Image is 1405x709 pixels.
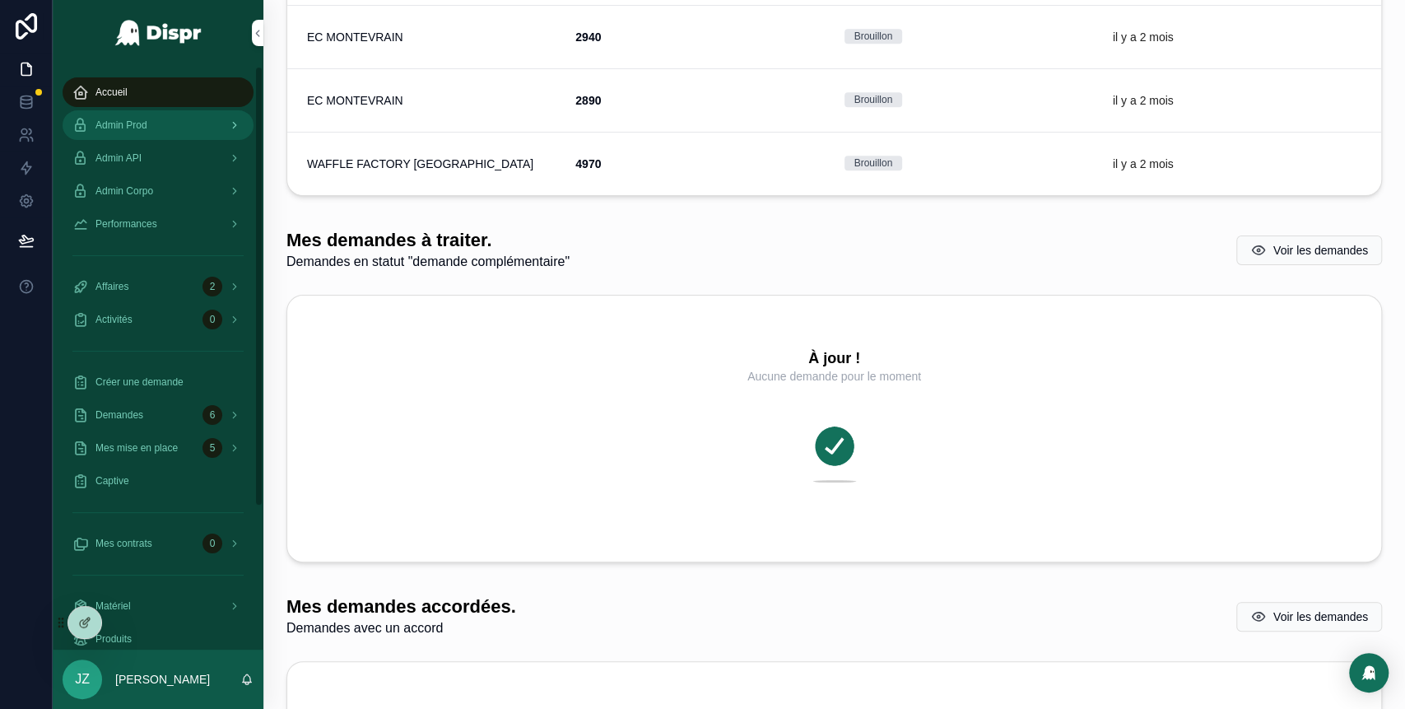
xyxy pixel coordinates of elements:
[63,624,254,654] a: Produits
[95,217,157,231] span: Performances
[575,94,601,107] strong: 2890
[95,375,184,389] span: Créer une demande
[63,272,254,301] a: Affaires2
[95,441,178,455] span: Mes mise en place
[202,310,222,329] div: 0
[95,313,133,326] span: Activités
[1273,609,1368,625] span: Voir les demandes
[1113,92,1174,109] p: il y a 2 mois
[63,466,254,496] a: Captive
[63,110,254,140] a: Admin Prod
[53,66,263,650] div: scrollable content
[854,92,893,107] div: Brouillon
[575,30,601,44] strong: 2940
[307,29,403,45] span: EC MONTEVRAIN
[95,119,147,132] span: Admin Prod
[95,408,143,422] span: Demandes
[63,433,254,463] a: Mes mise en place5
[1349,653,1389,693] div: Open Intercom Messenger
[575,157,601,170] strong: 4970
[286,618,516,638] span: Demandes avec un accord
[1236,236,1382,265] button: Voir les demandes
[95,184,153,198] span: Admin Corpo
[63,591,254,621] a: Matériel
[1236,602,1382,632] button: Voir les demandes
[202,534,222,553] div: 0
[63,529,254,558] a: Mes contrats0
[1273,242,1368,259] span: Voir les demandes
[95,632,132,646] span: Produits
[63,400,254,430] a: Demandes6
[95,152,142,165] span: Admin API
[202,405,222,425] div: 6
[63,209,254,239] a: Performances
[63,367,254,397] a: Créer une demande
[1113,29,1174,45] p: il y a 2 mois
[95,537,152,550] span: Mes contrats
[63,176,254,206] a: Admin Corpo
[202,277,222,296] div: 2
[1113,156,1174,172] p: il y a 2 mois
[202,438,222,458] div: 5
[95,474,129,487] span: Captive
[307,92,403,109] span: EC MONTEVRAIN
[747,368,921,385] span: Aucune demande pour le moment
[854,156,893,170] div: Brouillon
[286,229,570,252] h1: Mes demandes à traiter.
[95,599,131,613] span: Matériel
[286,595,516,618] h1: Mes demandes accordées.
[75,669,90,689] span: JZ
[286,252,570,272] span: Demandes en statut "demande complémentaire"
[63,143,254,173] a: Admin API
[63,305,254,334] a: Activités0
[854,29,893,44] div: Brouillon
[114,20,202,46] img: App logo
[95,86,128,99] span: Accueil
[808,348,860,368] h2: À jour !
[115,671,210,688] p: [PERSON_NAME]
[703,398,966,509] img: À jour !
[63,77,254,107] a: Accueil
[307,156,533,172] span: WAFFLE FACTORY [GEOGRAPHIC_DATA]
[95,280,128,293] span: Affaires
